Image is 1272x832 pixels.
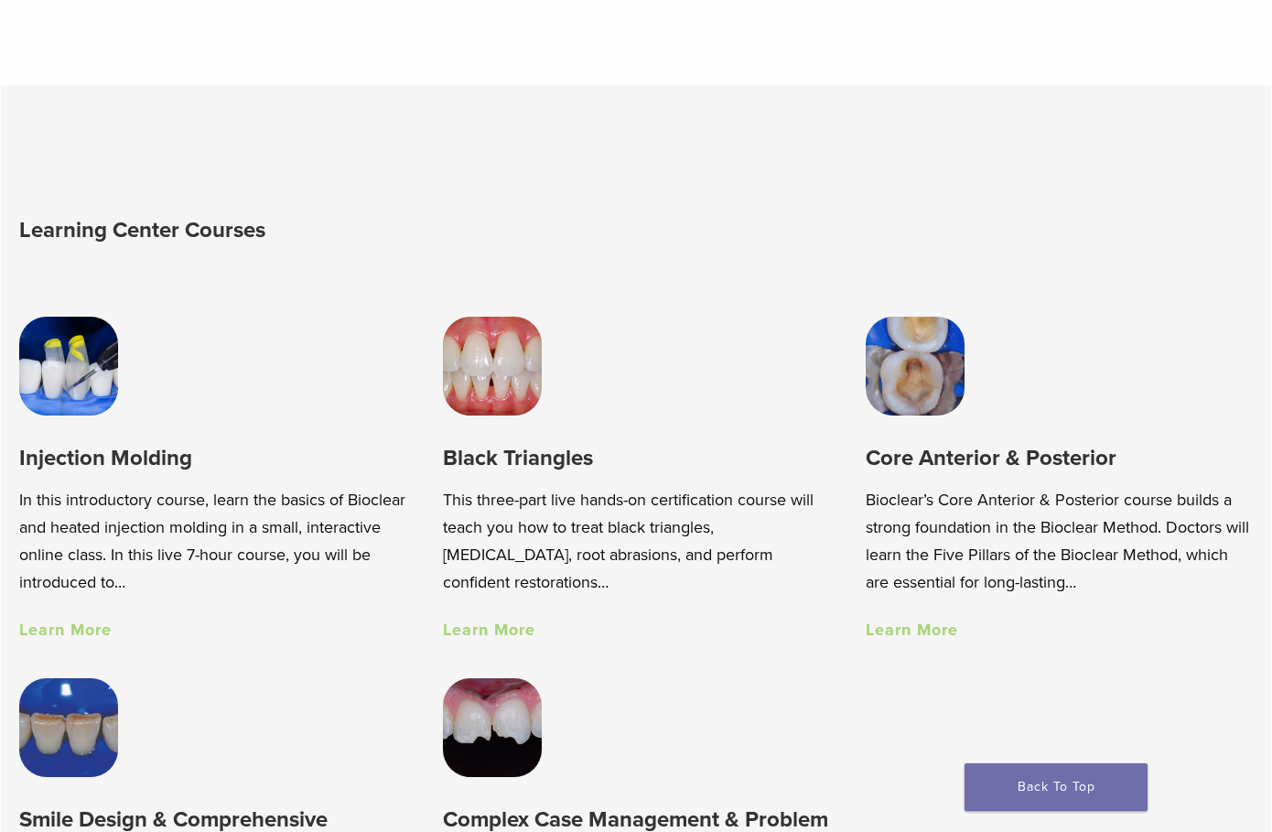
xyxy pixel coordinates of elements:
[866,443,1253,473] h3: Core Anterior & Posterior
[866,620,958,640] a: Learn More
[443,443,830,473] h3: Black Triangles
[19,620,112,640] a: Learn More
[965,763,1148,811] a: Back To Top
[443,620,535,640] a: Learn More
[19,443,406,473] h3: Injection Molding
[443,486,830,596] p: This three-part live hands-on certification course will teach you how to treat black triangles, [...
[866,486,1253,596] p: Bioclear’s Core Anterior & Posterior course builds a strong foundation in the Bioclear Method. Do...
[19,486,406,596] p: In this introductory course, learn the basics of Bioclear and heated injection molding in a small...
[19,209,683,253] h2: Learning Center Courses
